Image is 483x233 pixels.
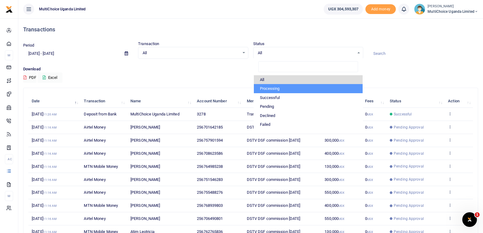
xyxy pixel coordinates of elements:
[339,165,344,168] small: UGX
[365,151,373,156] span: 0
[367,191,373,194] small: UGX
[365,177,373,182] span: 0
[367,204,373,207] small: UGX
[138,41,159,47] label: Transaction
[321,4,366,15] li: Wallet ballance
[428,4,478,9] small: [PERSON_NAME]
[130,151,160,156] span: [PERSON_NAME]
[32,125,57,129] span: [DATE]
[247,177,300,182] span: DSTV DSF commission [DATE]
[194,95,243,108] th: Account Number: activate to sort column ascending
[365,203,373,208] span: 0
[428,9,478,14] span: MultiChoice Uganda Limited
[130,125,160,129] span: [PERSON_NAME]
[84,164,118,169] span: MTN Mobile Money
[127,95,194,108] th: Name: activate to sort column ascending
[197,216,223,221] span: 256706490801
[365,216,373,221] span: 0
[37,6,88,12] span: MultiChoice Uganda Limited
[247,216,300,221] span: DSTV DSF commission [DATE]
[84,112,117,116] span: Deposit from Bank
[365,112,373,116] span: 0
[254,84,363,93] li: Processing
[23,42,34,48] label: Period
[43,165,57,168] small: 11:16 AM
[367,217,373,221] small: UGX
[254,111,363,120] li: Declined
[325,190,344,195] span: 550,000
[394,190,424,195] span: Pending Approval
[5,6,13,13] img: logo-small
[28,95,80,108] th: Date: activate to sort column descending
[324,4,363,15] a: UGX 304,593,307
[368,48,478,59] input: Search
[80,95,127,108] th: Transaction: activate to sort column ascending
[365,138,373,143] span: 0
[325,216,344,221] span: 550,000
[254,102,363,111] li: Pending
[339,178,344,182] small: UGX
[84,125,105,129] span: Airtel Money
[197,125,223,129] span: 256701642185
[43,113,57,116] small: 11:20 AM
[197,151,223,156] span: 256708623586
[84,216,105,221] span: Airtel Money
[325,177,344,182] span: 300,000
[325,151,344,156] span: 400,000
[339,152,344,155] small: UGX
[43,139,57,142] small: 11:16 AM
[130,190,160,195] span: [PERSON_NAME]
[365,125,373,129] span: 0
[367,152,373,155] small: UGX
[367,113,373,116] small: UGX
[394,203,424,208] span: Pending Approval
[23,26,478,33] h4: Transactions
[414,4,478,15] a: profile-user [PERSON_NAME] MultiChoice Uganda Limited
[328,6,359,12] span: UGX 304,593,307
[365,6,396,11] a: Add money
[325,138,344,143] span: 300,000
[32,112,57,116] span: [DATE]
[23,72,37,83] button: PDF
[43,217,57,221] small: 11:16 AM
[143,50,239,56] span: All
[247,164,300,169] span: DSTV DSF commission [DATE]
[84,190,105,195] span: Airtel Money
[32,203,57,208] span: [DATE]
[84,203,118,208] span: MTN Mobile Money
[247,125,300,129] span: DSTV DSF commission [DATE]
[339,217,344,221] small: UGX
[43,178,57,182] small: 11:16 AM
[254,93,363,102] li: Successful
[394,177,424,182] span: Pending Approval
[32,190,57,195] span: [DATE]
[365,164,373,169] span: 0
[394,164,424,169] span: Pending Approval
[394,111,412,117] span: Successful
[5,191,13,201] li: M
[197,164,223,169] span: 256764985238
[43,204,57,207] small: 11:16 AM
[367,165,373,168] small: UGX
[32,177,57,182] span: [DATE]
[365,4,396,14] li: Toup your wallet
[84,177,105,182] span: Airtel Money
[362,95,386,108] th: Fees: activate to sort column ascending
[43,126,57,129] small: 11:16 AM
[43,191,57,194] small: 11:16 AM
[130,112,179,116] span: MultiChoice Uganda Limited
[386,95,445,108] th: Status: activate to sort column ascending
[197,177,223,182] span: 256751546283
[197,203,223,208] span: 256768939803
[197,112,205,116] span: 3278
[462,212,477,227] iframe: Intercom live chat
[5,7,13,11] a: logo-small logo-large logo-large
[254,120,363,129] li: Failed
[197,190,223,195] span: 256755488276
[5,154,13,164] li: Ac
[339,204,344,207] small: UGX
[365,4,396,14] span: Add money
[394,216,424,221] span: Pending Approval
[32,164,57,169] span: [DATE]
[84,151,105,156] span: Airtel Money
